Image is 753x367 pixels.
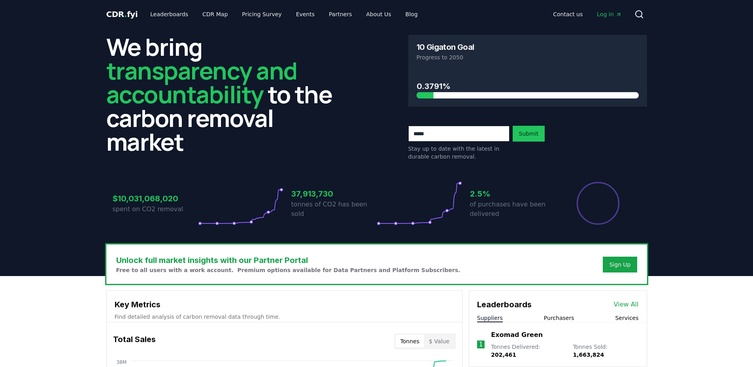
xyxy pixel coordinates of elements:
p: tonnes of CO2 has been sold [291,200,377,219]
a: Blog [399,7,424,21]
span: 202,461 [491,352,516,358]
span: . [124,9,127,19]
p: spent on CO2 removal [113,204,198,214]
span: Log in [597,10,621,18]
button: $ Value [424,335,454,348]
h3: 10 Gigaton Goal [417,43,474,51]
p: Free to all users with a work account. Premium options available for Data Partners and Platform S... [116,266,460,274]
p: Tonnes Sold : [573,343,638,359]
h3: Key Metrics [115,299,454,310]
a: Contact us [547,7,589,21]
nav: Main [547,7,628,21]
p: Find detailed analysis of carbon removal data through time. [115,313,454,321]
h3: Total Sales [113,333,156,349]
h3: 2.5% [470,188,555,200]
tspan: 38M [116,359,126,365]
a: View All [614,300,639,309]
div: Percentage of sales delivered [576,181,620,225]
a: CDR.fyi [106,9,138,20]
h3: 0.3791% [417,80,639,92]
a: Events [290,7,321,21]
button: Submit [513,126,545,142]
h3: 37,913,730 [291,188,377,200]
p: 1 [479,340,483,349]
span: CDR fyi [106,9,138,19]
a: Partners [323,7,358,21]
a: Exomad Green [491,330,543,340]
span: 1,663,824 [573,352,604,358]
a: Leaderboards [144,7,194,21]
p: of purchases have been delivered [470,200,555,219]
p: Tonnes Delivered : [491,343,565,359]
button: Purchasers [544,314,574,322]
a: CDR Map [196,7,234,21]
h3: $10,031,068,020 [113,193,198,204]
a: About Us [360,7,397,21]
button: Suppliers [477,314,503,322]
a: Log in [591,7,628,21]
button: Services [615,314,638,322]
span: transparency and accountability [106,54,297,110]
h3: Unlock full market insights with our Partner Portal [116,254,460,266]
h2: We bring to the carbon removal market [106,35,345,153]
a: Pricing Survey [236,7,288,21]
button: Sign Up [603,257,637,272]
button: Tonnes [396,335,424,348]
p: Stay up to date with the latest in durable carbon removal. [408,145,510,161]
p: Progress to 2050 [417,53,639,61]
nav: Main [144,7,424,21]
a: Sign Up [609,261,630,269]
h3: Leaderboards [477,299,532,310]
